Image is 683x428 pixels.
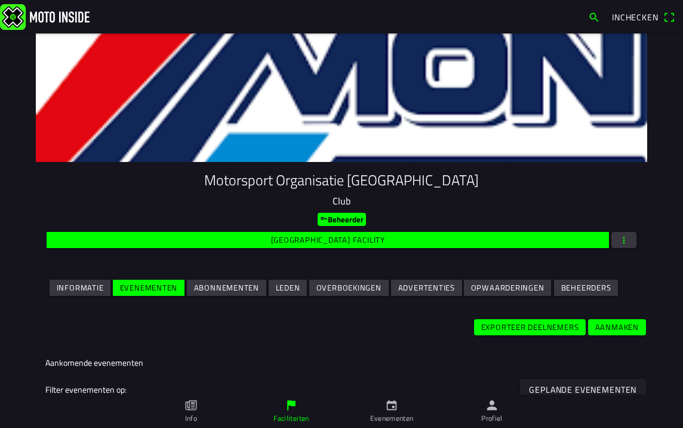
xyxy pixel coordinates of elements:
[464,280,551,296] ion-button: Opwaarderingen
[45,356,143,369] ion-label: Aankomende evenementen
[530,386,637,394] ion-text: Geplande evenementen
[113,280,184,296] ion-button: Evenementen
[485,399,499,412] ion-icon: person
[612,11,659,23] span: Inchecken
[187,280,266,296] ion-button: Abonnementen
[474,320,586,336] ion-button: Exporteer deelnemers
[269,280,307,296] ion-button: Leden
[588,320,646,336] ion-button: Aanmaken
[309,280,389,296] ion-button: Overboekingen
[554,280,618,296] ion-button: Beheerders
[47,232,609,248] ion-button: [GEOGRAPHIC_DATA] facility
[45,383,127,396] ion-label: Filter evenementen op:
[184,399,198,412] ion-icon: paper
[606,7,681,27] a: Incheckenqr scanner
[45,172,638,189] h1: Motorsport Organisatie [GEOGRAPHIC_DATA]
[481,413,503,424] ion-label: Profiel
[318,213,366,226] ion-badge: Beheerder
[50,280,110,296] ion-button: Informatie
[185,413,197,424] ion-label: Info
[285,399,298,412] ion-icon: flag
[391,280,462,296] ion-button: Advertenties
[370,413,414,424] ion-label: Evenementen
[320,215,328,222] ion-icon: key
[385,399,398,412] ion-icon: calendar
[273,413,309,424] ion-label: Faciliteiten
[45,194,638,208] p: Club
[582,7,606,27] a: search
